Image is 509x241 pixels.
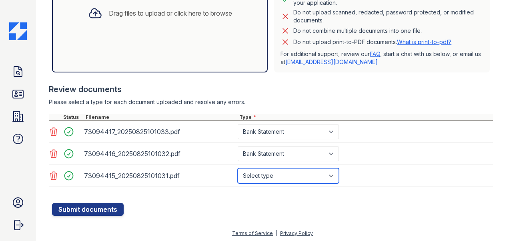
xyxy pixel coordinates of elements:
[293,38,451,46] p: Do not upload print-to-PDF documents.
[293,26,422,36] div: Do not combine multiple documents into one file.
[276,230,277,236] div: |
[109,8,232,18] div: Drag files to upload or click here to browse
[62,114,84,120] div: Status
[280,230,313,236] a: Privacy Policy
[370,50,380,57] a: FAQ
[49,84,493,95] div: Review documents
[84,125,234,138] div: 73094417_20250825101033.pdf
[397,38,451,45] a: What is print-to-pdf?
[52,203,124,216] button: Submit documents
[293,8,483,24] div: Do not upload scanned, redacted, password protected, or modified documents.
[49,98,493,106] div: Please select a type for each document uploaded and resolve any errors.
[281,50,483,66] p: For additional support, review our , start a chat with us below, or email us at
[238,114,493,120] div: Type
[84,114,238,120] div: Filename
[84,169,234,182] div: 73094415_20250825101031.pdf
[285,58,378,65] a: [EMAIL_ADDRESS][DOMAIN_NAME]
[9,22,27,40] img: CE_Icon_Blue-c292c112584629df590d857e76928e9f676e5b41ef8f769ba2f05ee15b207248.png
[84,147,234,160] div: 73094416_20250825101032.pdf
[232,230,273,236] a: Terms of Service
